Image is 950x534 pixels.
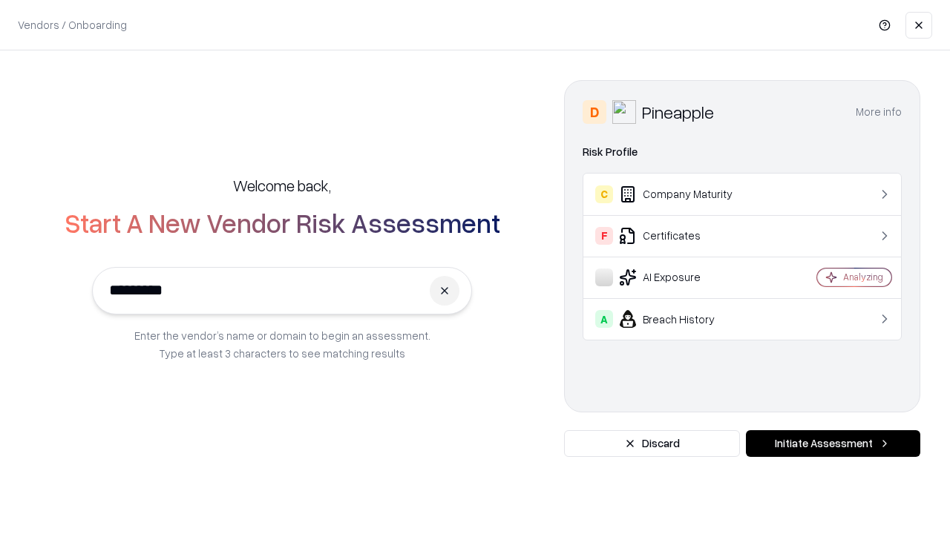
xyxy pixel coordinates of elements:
[134,326,430,362] p: Enter the vendor’s name or domain to begin an assessment. Type at least 3 characters to see match...
[564,430,740,457] button: Discard
[595,185,613,203] div: C
[856,99,902,125] button: More info
[595,310,773,328] div: Breach History
[18,17,127,33] p: Vendors / Onboarding
[595,268,773,286] div: AI Exposure
[595,227,613,245] div: F
[843,271,883,283] div: Analyzing
[642,100,714,124] div: Pineapple
[595,227,773,245] div: Certificates
[65,208,500,237] h2: Start A New Vendor Risk Assessment
[595,185,773,203] div: Company Maturity
[583,143,902,161] div: Risk Profile
[612,100,636,124] img: Pineapple
[746,430,920,457] button: Initiate Assessment
[233,175,331,196] h5: Welcome back,
[595,310,613,328] div: A
[583,100,606,124] div: D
